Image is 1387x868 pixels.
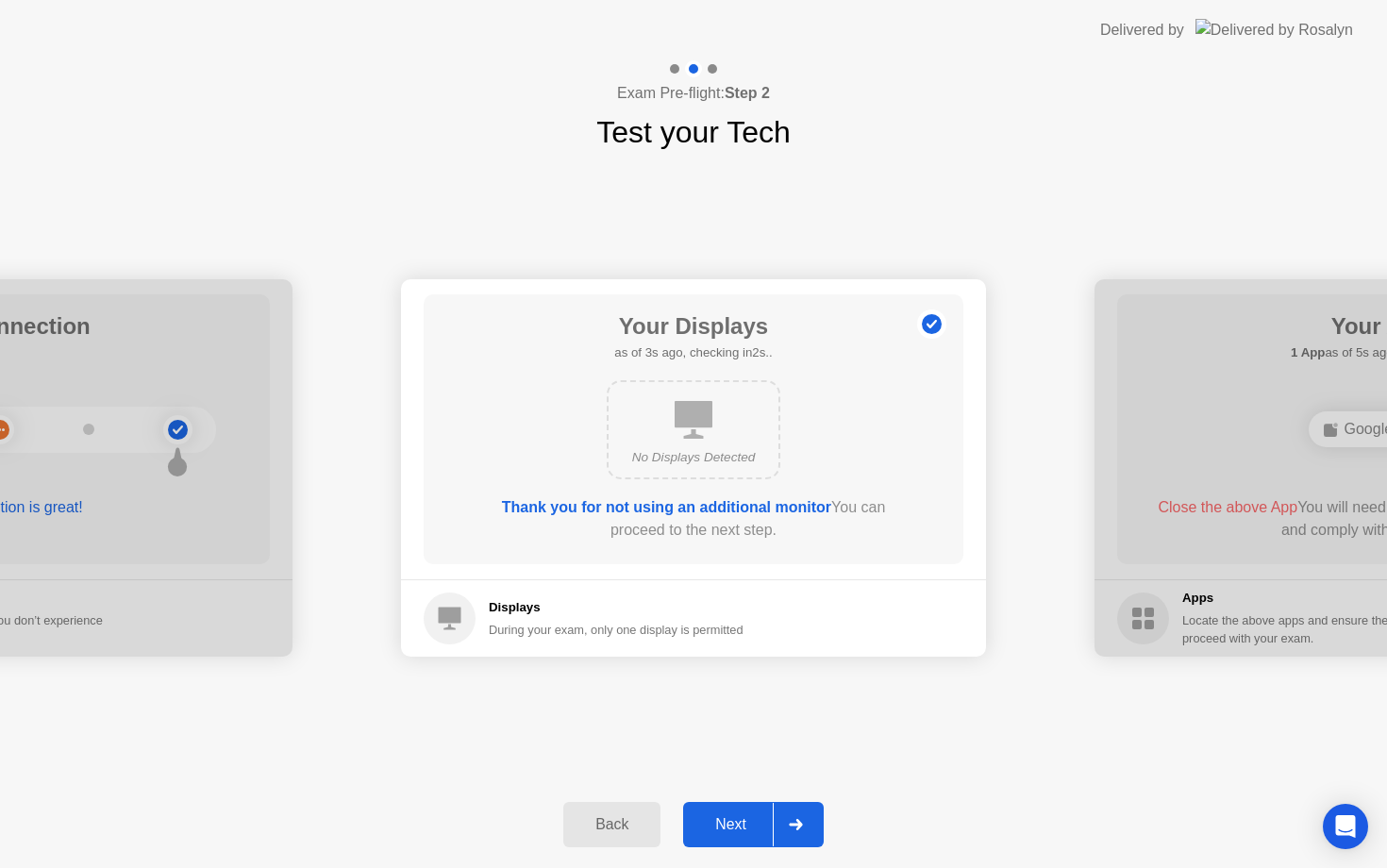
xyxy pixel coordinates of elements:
[1100,19,1184,42] div: Delivered by
[477,496,910,542] div: You can proceed to the next step.
[596,109,791,155] h1: Test your Tech
[1195,19,1353,41] img: Delivered by Rosalyn
[683,802,824,847] button: Next
[614,309,772,343] h1: Your Displays
[1323,804,1368,849] div: Open Intercom Messenger
[624,448,763,467] div: No Displays Detected
[617,82,770,105] h4: Exam Pre-flight:
[725,85,770,101] b: Step 2
[614,343,772,362] h5: as of 3s ago, checking in2s..
[502,499,831,515] b: Thank you for not using an additional monitor
[563,802,660,847] button: Back
[489,621,744,639] div: During your exam, only one display is permitted
[489,598,744,617] h5: Displays
[689,816,773,833] div: Next
[569,816,655,833] div: Back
